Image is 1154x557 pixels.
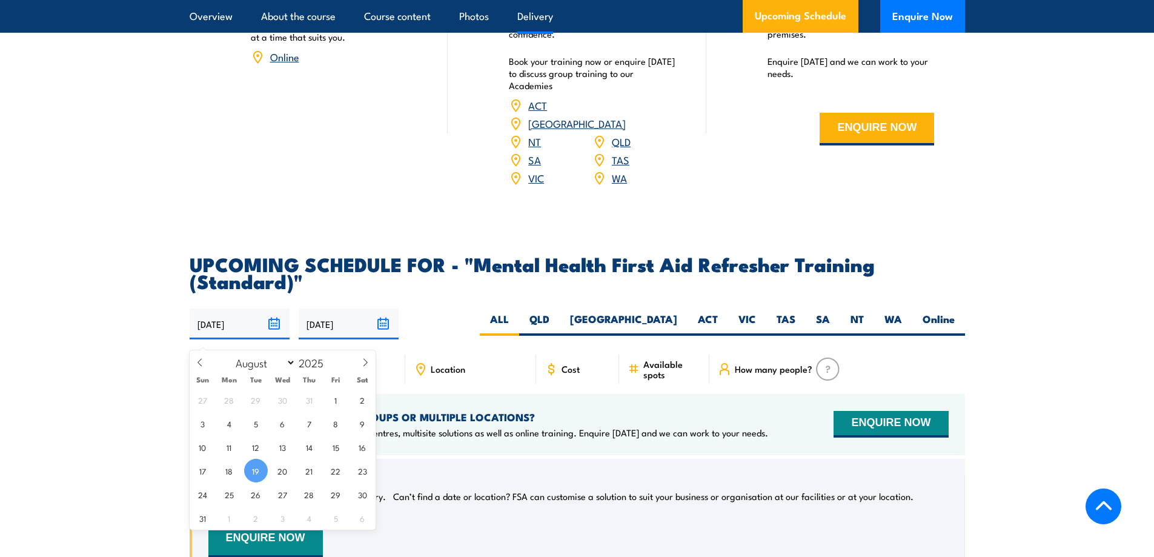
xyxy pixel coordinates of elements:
span: August 6, 2025 [271,412,294,435]
a: QLD [612,134,631,148]
span: August 27, 2025 [271,482,294,506]
label: ACT [688,312,728,336]
a: TAS [612,152,629,167]
span: August 9, 2025 [351,412,374,435]
a: Online [270,49,299,64]
span: August 8, 2025 [324,412,348,435]
span: Available spots [643,359,701,379]
h4: NEED TRAINING FOR LARGER GROUPS OR MULTIPLE LOCATIONS? [208,410,768,424]
span: Fri [322,376,349,384]
input: From date [190,309,290,339]
span: Sun [190,376,216,384]
label: WA [874,312,912,336]
span: September 4, 2025 [297,506,321,530]
span: August 28, 2025 [297,482,321,506]
label: TAS [766,312,806,336]
label: QLD [519,312,560,336]
span: August 4, 2025 [217,412,241,435]
span: September 1, 2025 [217,506,241,530]
span: August 30, 2025 [351,482,374,506]
span: Tue [242,376,269,384]
a: VIC [528,170,544,185]
span: Location [431,364,465,374]
label: NT [840,312,874,336]
span: September 5, 2025 [324,506,348,530]
span: August 14, 2025 [297,435,321,459]
span: August 19, 2025 [244,459,268,482]
select: Month [230,355,296,370]
span: August 1, 2025 [324,388,348,412]
span: August 17, 2025 [191,459,214,482]
span: August 3, 2025 [191,412,214,435]
label: [GEOGRAPHIC_DATA] [560,312,688,336]
span: August 7, 2025 [297,412,321,435]
span: Cost [562,364,580,374]
span: August 18, 2025 [217,459,241,482]
span: July 29, 2025 [244,388,268,412]
a: SA [528,152,541,167]
span: August 20, 2025 [271,459,294,482]
span: August 29, 2025 [324,482,348,506]
input: To date [299,309,399,339]
span: July 28, 2025 [217,388,241,412]
span: September 2, 2025 [244,506,268,530]
p: Book your training now or enquire [DATE] to discuss group training to our Academies [509,55,676,92]
span: September 3, 2025 [271,506,294,530]
a: [GEOGRAPHIC_DATA] [528,116,626,130]
label: VIC [728,312,766,336]
span: August 15, 2025 [324,435,348,459]
span: How many people? [735,364,812,374]
span: August 23, 2025 [351,459,374,482]
a: NT [528,134,541,148]
span: August 26, 2025 [244,482,268,506]
label: SA [806,312,840,336]
a: WA [612,170,627,185]
span: July 30, 2025 [271,388,294,412]
p: We offer onsite training, training at our centres, multisite solutions as well as online training... [208,427,768,439]
h2: UPCOMING SCHEDULE FOR - "Mental Health First Aid Refresher Training (Standard)" [190,255,965,289]
span: Wed [269,376,296,384]
span: August 13, 2025 [271,435,294,459]
span: August 2, 2025 [351,388,374,412]
p: Enquire [DATE] and we can work to your needs. [768,55,935,79]
span: August 24, 2025 [191,482,214,506]
label: Online [912,312,965,336]
input: Year [296,355,336,370]
span: July 27, 2025 [191,388,214,412]
span: August 22, 2025 [324,459,348,482]
span: Mon [216,376,242,384]
button: ENQUIRE NOW [820,113,934,145]
span: August 31, 2025 [191,506,214,530]
span: Sat [349,376,376,384]
span: Thu [296,376,322,384]
p: Can’t find a date or location? FSA can customise a solution to suit your business or organisation... [393,490,914,502]
label: ALL [480,312,519,336]
span: August 16, 2025 [351,435,374,459]
button: ENQUIRE NOW [834,411,948,438]
a: ACT [528,98,547,112]
span: August 12, 2025 [244,435,268,459]
span: July 31, 2025 [297,388,321,412]
span: August 21, 2025 [297,459,321,482]
span: September 6, 2025 [351,506,374,530]
span: August 10, 2025 [191,435,214,459]
span: August 25, 2025 [217,482,241,506]
span: August 5, 2025 [244,412,268,435]
span: August 11, 2025 [217,435,241,459]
